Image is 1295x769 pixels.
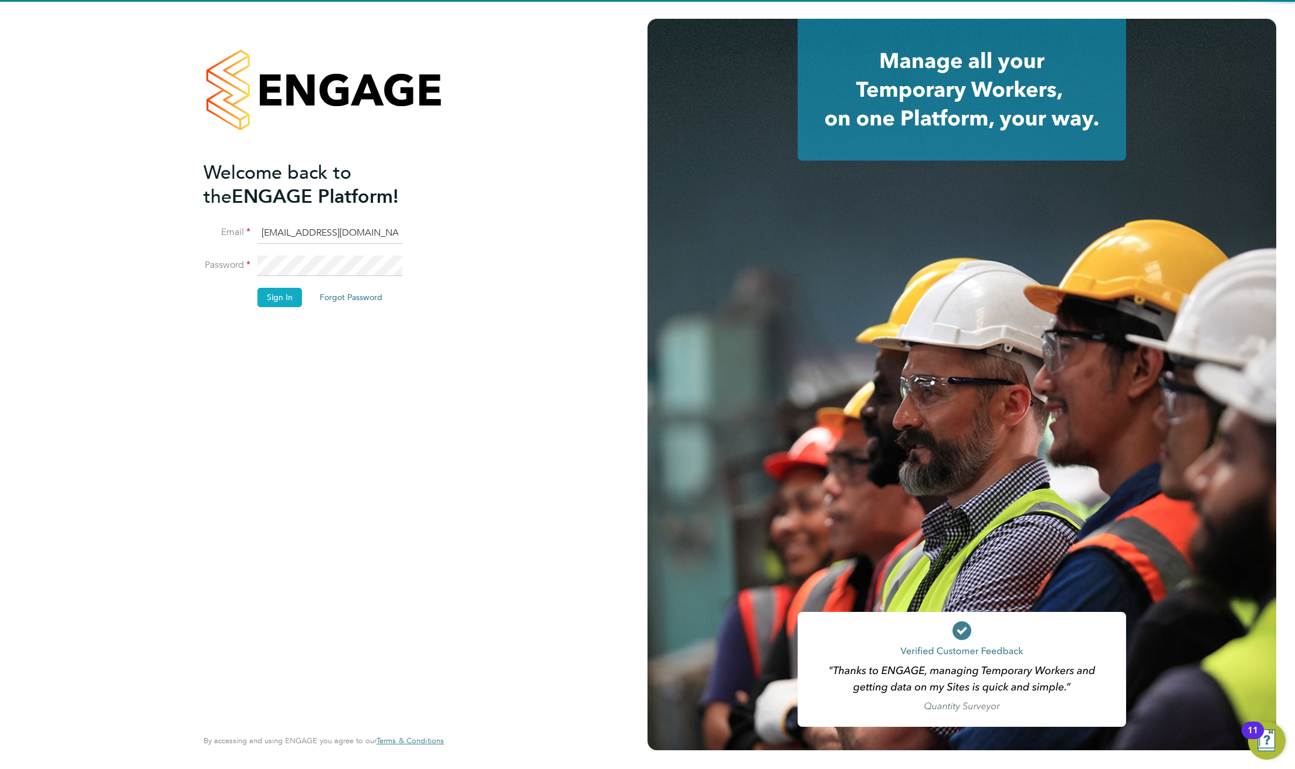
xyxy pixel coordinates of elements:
[204,161,432,209] h2: ENGAGE Platform!
[204,736,444,746] span: By accessing and using ENGAGE you agree to our
[377,736,444,746] span: Terms & Conditions
[257,223,402,244] input: Enter your work email...
[377,736,444,746] a: Terms & Conditions
[310,288,392,307] button: Forgot Password
[204,226,250,239] label: Email
[204,161,351,208] span: Welcome back to the
[204,259,250,271] label: Password
[1248,722,1286,760] button: Open Resource Center, 11 new notifications
[257,288,302,307] button: Sign In
[1247,730,1258,746] div: 11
